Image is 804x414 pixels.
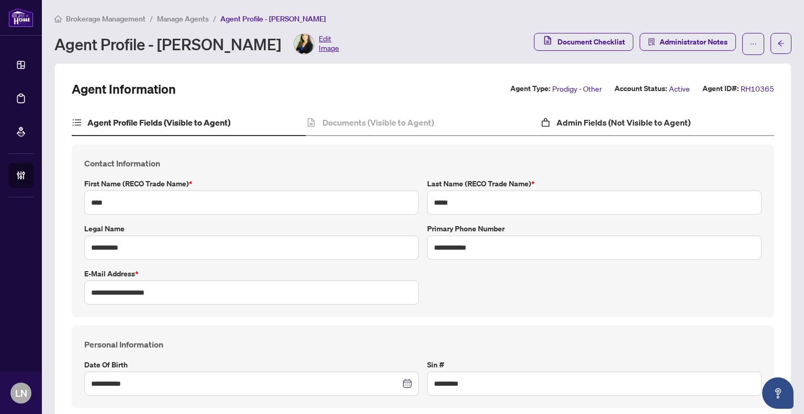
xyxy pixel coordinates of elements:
label: Sin # [427,359,762,371]
div: Agent Profile - [PERSON_NAME] [54,33,339,54]
span: Brokerage Management [66,14,146,24]
button: Administrator Notes [640,33,736,51]
img: Profile Icon [294,34,314,54]
li: / [150,13,153,25]
h4: Contact Information [84,157,762,170]
label: Agent Type: [510,83,550,95]
h2: Agent Information [72,81,176,97]
span: Manage Agents [157,14,209,24]
label: Legal Name [84,223,419,234]
label: Agent ID#: [702,83,739,95]
span: RH10365 [741,83,774,95]
span: home [54,15,62,23]
span: LN [15,386,27,400]
span: Administrator Notes [660,33,728,50]
label: Account Status: [615,83,667,95]
button: Open asap [762,377,794,409]
span: Prodigy - Other [552,83,602,95]
span: Edit Image [319,33,339,54]
h4: Admin Fields (Not Visible to Agent) [556,116,690,129]
span: solution [648,38,655,46]
h4: Agent Profile Fields (Visible to Agent) [87,116,230,129]
span: arrow-left [777,40,785,47]
span: Document Checklist [557,33,625,50]
label: Last Name (RECO Trade Name) [427,178,762,189]
label: Date of Birth [84,359,419,371]
span: ellipsis [750,40,757,48]
h4: Documents (Visible to Agent) [322,116,434,129]
label: First Name (RECO Trade Name) [84,178,419,189]
label: E-mail Address [84,268,419,279]
li: / [213,13,216,25]
span: Agent Profile - [PERSON_NAME] [220,14,326,24]
span: Active [669,83,690,95]
img: logo [8,8,33,27]
h4: Personal Information [84,338,762,351]
label: Primary Phone Number [427,223,762,234]
button: Document Checklist [534,33,633,51]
